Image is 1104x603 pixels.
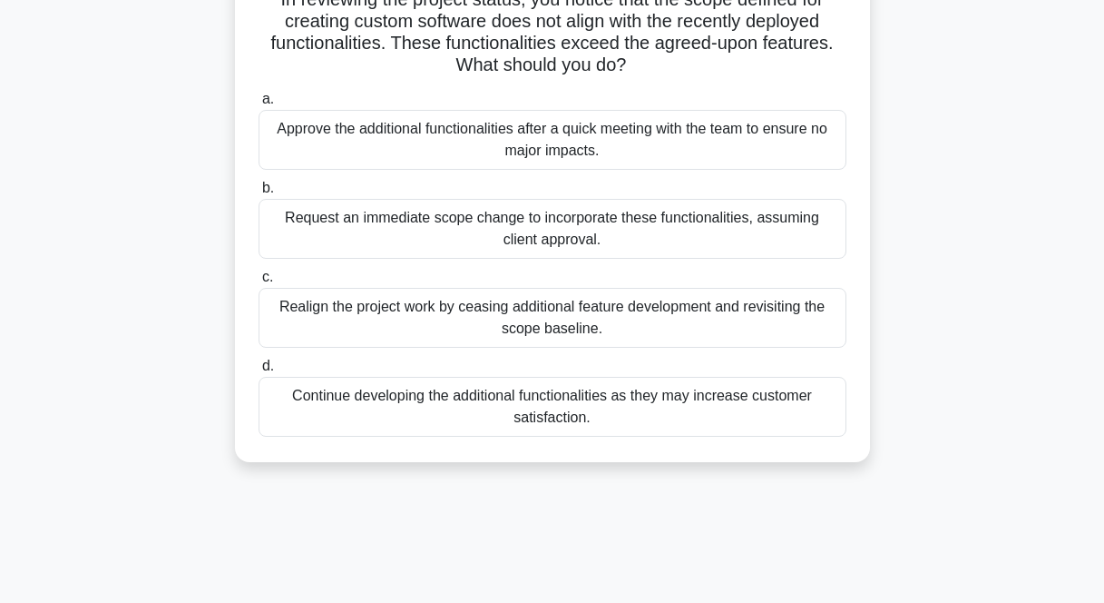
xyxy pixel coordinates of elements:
[259,288,846,348] div: Realign the project work by ceasing additional feature development and revisiting the scope basel...
[262,180,274,195] span: b.
[259,110,846,170] div: Approve the additional functionalities after a quick meeting with the team to ensure no major imp...
[262,269,273,284] span: c.
[259,199,846,259] div: Request an immediate scope change to incorporate these functionalities, assuming client approval.
[259,377,846,437] div: Continue developing the additional functionalities as they may increase customer satisfaction.
[262,91,274,106] span: a.
[262,358,274,373] span: d.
